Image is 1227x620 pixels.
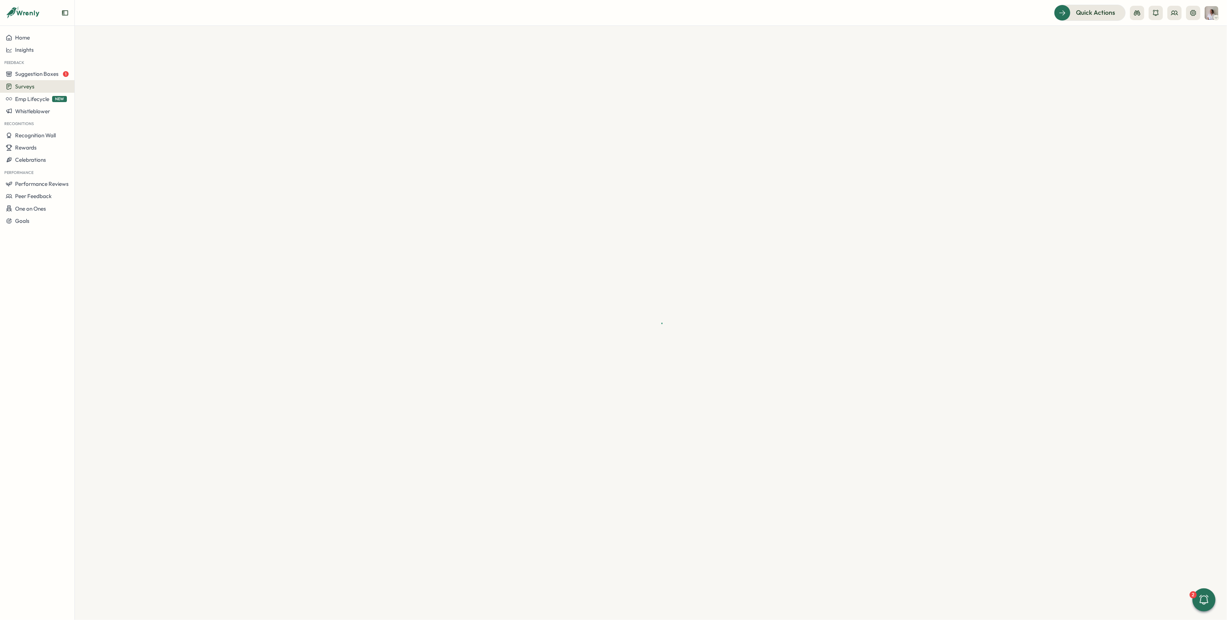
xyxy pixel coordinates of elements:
[52,96,67,102] span: NEW
[15,46,34,53] span: Insights
[1076,8,1115,17] span: Quick Actions
[15,217,29,224] span: Goals
[15,70,59,77] span: Suggestion Boxes
[63,71,69,77] span: 1
[15,34,30,41] span: Home
[1190,591,1197,598] div: 2
[15,83,35,90] span: Surveys
[15,156,46,163] span: Celebrations
[15,96,49,102] span: Emp Lifecycle
[15,144,37,151] span: Rewards
[15,193,52,199] span: Peer Feedback
[61,9,69,17] button: Expand sidebar
[15,180,69,187] span: Performance Reviews
[15,108,50,115] span: Whistleblower
[15,205,46,212] span: One on Ones
[15,132,56,139] span: Recognition Wall
[1054,5,1126,20] button: Quick Actions
[1192,588,1215,611] button: 2
[1205,6,1218,20] img: Alejandra Catania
